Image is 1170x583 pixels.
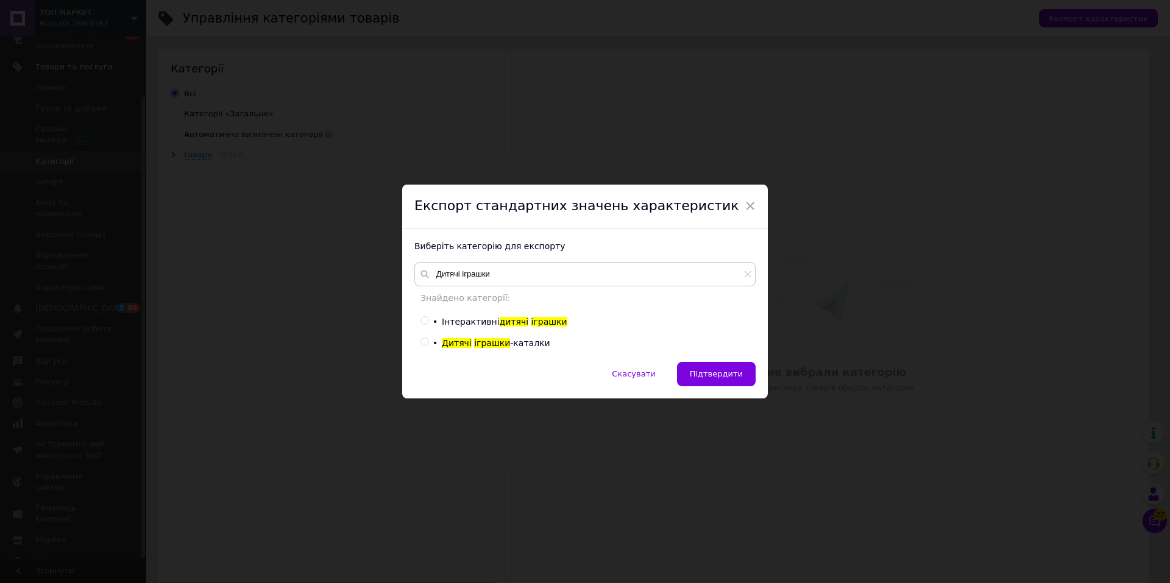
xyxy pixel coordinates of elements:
[442,338,472,348] span: Дитячі
[612,369,655,378] span: Скасувати
[677,362,756,386] button: Підтвердити
[414,241,565,251] span: Виберіть категорію для експорту
[531,317,567,327] span: іграшки
[510,338,550,348] span: -каталки
[414,262,756,286] input: Пошук за категоріями
[433,338,438,348] span: •
[474,338,510,348] span: іграшки
[420,292,749,305] div: Знайдено категорії:
[500,317,529,327] span: дитячі
[599,362,668,386] button: Скасувати
[433,317,438,327] span: •
[442,317,500,327] span: Інтерактивні
[745,196,756,216] span: ×
[402,185,768,228] div: Експорт стандартних значень характеристик
[690,369,743,378] span: Підтвердити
